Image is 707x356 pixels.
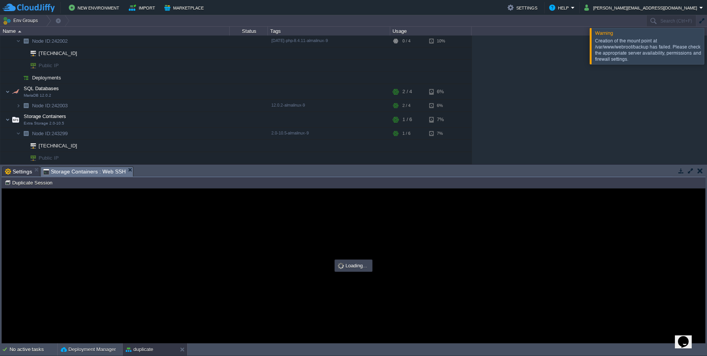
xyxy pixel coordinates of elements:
img: AMDAwAAAACH5BAEAAAAALAAAAAABAAEAAAICRAEAOw== [5,84,10,99]
span: 242002 [31,38,69,44]
div: 6% [429,84,454,99]
img: AMDAwAAAACH5BAEAAAAALAAAAAABAAEAAAICRAEAOw== [25,47,36,59]
a: Public IP [38,63,60,68]
div: Loading... [336,261,371,271]
a: Node ID:243299 [31,130,69,137]
div: 7% [429,128,454,139]
img: AMDAwAAAACH5BAEAAAAALAAAAAABAAEAAAICRAEAOw== [21,60,25,71]
div: 10% [429,35,454,47]
div: 0 / 4 [402,35,410,47]
span: [DATE]-php-8.4.11-almalinux-9 [271,38,328,43]
button: Help [549,3,571,12]
img: CloudJiffy [3,3,55,13]
span: Node ID: [32,103,52,108]
span: Storage Containers [23,113,67,120]
span: Storage Containers : Web SSH [43,167,126,176]
button: Import [129,3,157,12]
span: Node ID: [32,131,52,136]
button: Marketplace [164,3,206,12]
div: 6% [429,100,454,112]
span: 12.0.2-almalinux-9 [271,103,305,107]
button: New Environment [69,3,122,12]
img: AMDAwAAAACH5BAEAAAAALAAAAAABAAEAAAICRAEAOw== [21,128,31,139]
div: Usage [391,27,471,36]
img: AMDAwAAAACH5BAEAAAAALAAAAAABAAEAAAICRAEAOw== [21,140,25,152]
img: AMDAwAAAACH5BAEAAAAALAAAAAABAAEAAAICRAEAOw== [25,60,36,71]
img: AMDAwAAAACH5BAEAAAAALAAAAAABAAEAAAICRAEAOw== [5,112,10,127]
img: AMDAwAAAACH5BAEAAAAALAAAAAABAAEAAAICRAEAOw== [21,47,25,59]
img: AMDAwAAAACH5BAEAAAAALAAAAAABAAEAAAICRAEAOw== [16,72,21,84]
div: 1 / 6 [402,128,410,139]
img: AMDAwAAAACH5BAEAAAAALAAAAAABAAEAAAICRAEAOw== [25,152,36,164]
button: Env Groups [3,15,41,26]
button: Deployment Manager [61,346,116,353]
div: Status [230,27,268,36]
img: AMDAwAAAACH5BAEAAAAALAAAAAABAAEAAAICRAEAOw== [10,112,21,127]
a: Storage ContainersExtra Storage 2.0-10.5 [23,113,67,119]
span: Warning [595,30,613,36]
button: Duplicate Session [5,179,55,186]
iframe: chat widget [675,325,699,348]
span: Extra Storage 2.0-10.5 [24,121,64,126]
img: AMDAwAAAACH5BAEAAAAALAAAAAABAAEAAAICRAEAOw== [21,152,25,164]
div: Creation of the mount point at /var/www/webroot/backup has failed. Please check the appropriate s... [595,38,702,62]
img: AMDAwAAAACH5BAEAAAAALAAAAAABAAEAAAICRAEAOw== [25,140,36,152]
a: Node ID:242002 [31,38,69,44]
img: AMDAwAAAACH5BAEAAAAALAAAAAABAAEAAAICRAEAOw== [16,35,21,47]
img: AMDAwAAAACH5BAEAAAAALAAAAAABAAEAAAICRAEAOw== [21,72,31,84]
div: No active tasks [10,343,57,356]
a: Node ID:242003 [31,102,69,109]
img: AMDAwAAAACH5BAEAAAAALAAAAAABAAEAAAICRAEAOw== [18,31,21,32]
img: AMDAwAAAACH5BAEAAAAALAAAAAABAAEAAAICRAEAOw== [16,100,21,112]
span: 243299 [31,130,69,137]
img: AMDAwAAAACH5BAEAAAAALAAAAAABAAEAAAICRAEAOw== [21,100,31,112]
button: duplicate [126,346,153,353]
div: Name [1,27,229,36]
img: AMDAwAAAACH5BAEAAAAALAAAAAABAAEAAAICRAEAOw== [16,128,21,139]
a: Public IP [38,155,60,161]
span: MariaDB 12.0.2 [24,93,51,98]
button: [PERSON_NAME][EMAIL_ADDRESS][DOMAIN_NAME] [584,3,699,12]
span: SQL Databases [23,85,60,92]
a: [TECHNICAL_ID] [38,143,78,149]
div: Tags [268,27,390,36]
a: Deployments [31,74,62,81]
span: Public IP [38,60,60,71]
span: Public IP [38,152,60,164]
span: Node ID: [32,38,52,44]
img: AMDAwAAAACH5BAEAAAAALAAAAAABAAEAAAICRAEAOw== [21,35,31,47]
div: 2 / 4 [402,100,410,112]
img: AMDAwAAAACH5BAEAAAAALAAAAAABAAEAAAICRAEAOw== [10,84,21,99]
span: 242003 [31,102,69,109]
div: 7% [429,112,454,127]
a: SQL DatabasesMariaDB 12.0.2 [23,86,60,91]
a: [TECHNICAL_ID] [38,50,78,56]
span: [TECHNICAL_ID] [38,140,78,152]
div: 2 / 4 [402,84,412,99]
span: 2.0-10.5-almalinux-9 [271,131,309,135]
span: Settings [5,167,32,176]
div: 1 / 6 [402,112,412,127]
span: [TECHNICAL_ID] [38,47,78,59]
button: Settings [508,3,540,12]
